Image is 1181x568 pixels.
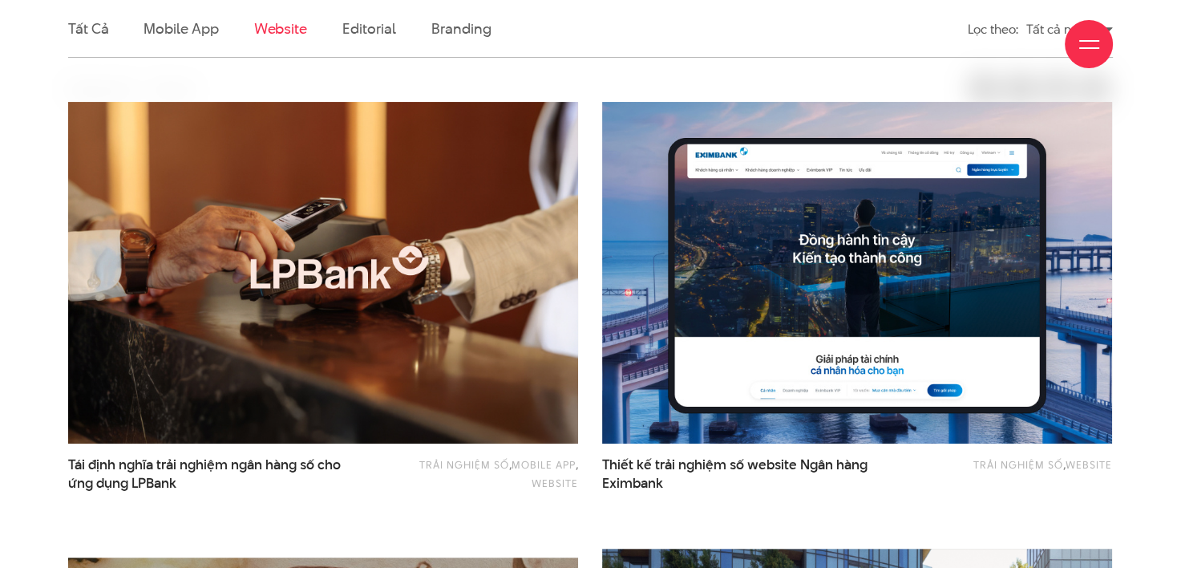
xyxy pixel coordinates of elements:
[602,456,883,493] a: Thiết kế trải nghiệm số website Ngân hàngEximbank
[973,457,1063,472] a: Trải nghiệm số
[908,456,1112,485] div: ,
[68,102,578,444] img: LPBank Thumb
[68,456,349,493] span: Tái định nghĩa trải nghiệm ngân hàng số cho
[374,456,578,492] div: , ,
[532,476,578,490] a: Website
[419,457,509,472] a: Trải nghiệm số
[68,456,349,493] a: Tái định nghĩa trải nghiệm ngân hàng số choứng dụng LPBank
[602,102,1112,444] img: Eximbank Website Portal
[512,457,576,472] a: Mobile app
[68,474,176,493] span: ứng dụng LPBank
[602,456,883,493] span: Thiết kế trải nghiệm số website Ngân hàng
[602,474,663,493] span: Eximbank
[1066,457,1112,472] a: Website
